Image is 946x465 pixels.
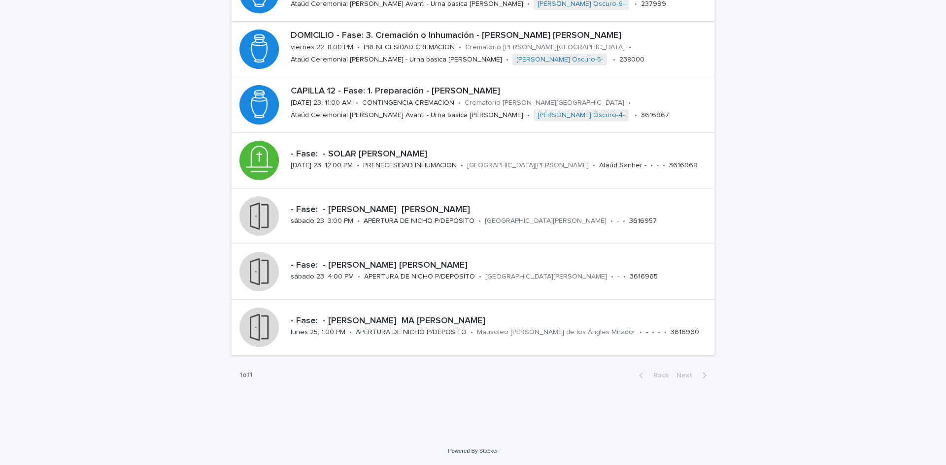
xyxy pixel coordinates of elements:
[232,22,714,77] a: DOMICILIO - Fase: 3. Cremación o Inhumación - [PERSON_NAME] [PERSON_NAME]viernes 22, 8:00 PM•PREN...
[623,273,626,281] p: •
[291,328,345,337] p: lunes 25, 1:00 PM
[357,217,360,225] p: •
[291,31,710,41] p: DOMICILIO - Fase: 3. Cremación o Inhumación - [PERSON_NAME] [PERSON_NAME]
[232,77,714,133] a: CAPILLA 12 - Fase: 1. Preparación - [PERSON_NAME][DATE] 23, 11:00 AM•CONTINGENCIA CREMACION•Crema...
[631,371,673,380] button: Back
[291,316,710,327] p: - Fase: - [PERSON_NAME] MA [PERSON_NAME]
[356,99,358,107] p: •
[485,273,607,281] p: [GEOGRAPHIC_DATA][PERSON_NAME]
[349,328,352,337] p: •
[356,328,467,337] p: APERTURA DE NICHO P/DEPOSITO
[291,260,710,271] p: - Fase: - [PERSON_NAME] [PERSON_NAME]
[291,111,523,120] p: Ataúd Ceremonial [PERSON_NAME] Avanti - Urna basica [PERSON_NAME]
[232,133,714,188] a: - Fase: - SOLAR [PERSON_NAME][DATE] 23, 12:00 PM•PRENECESIDAD INHUMACION•[GEOGRAPHIC_DATA][PERSON...
[364,273,475,281] p: APERTURA DE NICHO P/DEPOSITO
[291,205,710,216] p: - Fase: - [PERSON_NAME] [PERSON_NAME]
[232,300,714,355] a: - Fase: - [PERSON_NAME] MA [PERSON_NAME]lunes 25, 1:00 PM•APERTURA DE NICHO P/DEPOSITO•Mausoleo [...
[232,188,714,244] a: - Fase: - [PERSON_NAME] [PERSON_NAME]sábado 23, 3:00 PM•APERTURA DE NICHO P/DEPOSITO•[GEOGRAPHIC_...
[291,99,352,107] p: [DATE] 23, 11:00 AM
[593,161,595,170] p: •
[232,244,714,300] a: - Fase: - [PERSON_NAME] [PERSON_NAME]sábado 23, 4:00 PM•APERTURA DE NICHO P/DEPOSITO•[GEOGRAPHIC_...
[448,448,498,454] a: Powered By Stacker
[658,328,660,337] p: -
[613,56,615,64] p: •
[291,149,710,160] p: - Fase: - SOLAR [PERSON_NAME]
[671,328,699,337] p: 3616960
[610,217,613,225] p: •
[628,99,631,107] p: •
[291,217,353,225] p: sábado 23, 3:00 PM
[465,43,625,52] p: Crematorio [PERSON_NAME][GEOGRAPHIC_DATA]
[364,43,455,52] p: PRENECESIDAD CREMACION
[465,99,624,107] p: Crematorio [PERSON_NAME][GEOGRAPHIC_DATA]
[477,328,636,337] p: Mausoleo [PERSON_NAME] de los Ángles Mirador
[630,273,658,281] p: 3616965
[459,43,461,52] p: •
[358,273,360,281] p: •
[291,43,353,52] p: viernes 22, 8:00 PM
[362,99,454,107] p: CONTINGENCIA CREMACION
[364,217,474,225] p: APERTURA DE NICHO P/DEPOSITO
[461,161,463,170] p: •
[232,363,261,387] p: 1 of 1
[657,161,659,170] p: -
[478,217,481,225] p: •
[527,111,530,120] p: •
[647,372,669,379] span: Back
[357,161,359,170] p: •
[676,372,698,379] span: Next
[646,328,648,337] p: -
[617,217,619,225] p: -
[516,56,603,64] a: [PERSON_NAME] Oscuro-5-
[479,273,481,281] p: •
[635,111,637,120] p: •
[617,273,619,281] p: -
[619,56,644,64] p: 238000
[641,111,669,120] p: 3616967
[652,328,654,337] p: •
[291,86,710,97] p: CAPILLA 12 - Fase: 1. Preparación - [PERSON_NAME]
[640,328,642,337] p: •
[471,328,473,337] p: •
[611,273,613,281] p: •
[363,161,457,170] p: PRENECESIDAD INHUMACION
[623,217,625,225] p: •
[599,161,646,170] p: Ataúd Sanher -
[663,161,665,170] p: •
[291,273,354,281] p: sábado 23, 4:00 PM
[485,217,607,225] p: [GEOGRAPHIC_DATA][PERSON_NAME]
[629,43,631,52] p: •
[538,111,625,120] a: [PERSON_NAME] Oscuro-4-
[650,161,653,170] p: •
[629,217,657,225] p: 3616957
[506,56,508,64] p: •
[291,161,353,170] p: [DATE] 23, 12:00 PM
[467,161,589,170] p: [GEOGRAPHIC_DATA][PERSON_NAME]
[458,99,461,107] p: •
[669,161,697,170] p: 3616968
[673,371,714,380] button: Next
[664,328,667,337] p: •
[357,43,360,52] p: •
[291,56,502,64] p: Ataúd Ceremonial [PERSON_NAME] - Urna basica [PERSON_NAME]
